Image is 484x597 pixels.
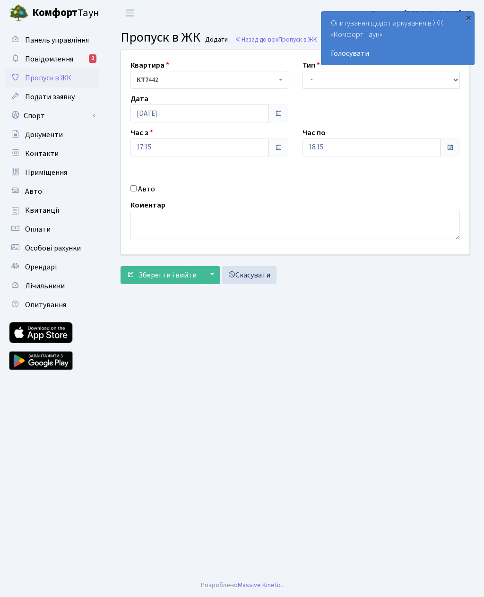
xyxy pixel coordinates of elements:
a: Massive Kinetic [238,580,282,590]
span: Повідомлення [25,54,73,64]
a: Документи [5,125,99,144]
span: Пропуск в ЖК [25,73,71,83]
span: Орендарі [25,262,57,272]
div: Розроблено . [201,580,283,590]
span: Особові рахунки [25,243,81,253]
span: Подати заявку [25,92,75,102]
a: Блєдних [PERSON_NAME]. О. [371,8,473,19]
a: Панель управління [5,31,99,50]
label: Квартира [130,60,169,71]
span: Пропуск в ЖК [121,28,200,47]
a: Скасувати [222,266,277,284]
span: Авто [25,186,42,197]
a: Приміщення [5,163,99,182]
label: Час з [130,127,153,138]
img: logo.png [9,4,28,23]
span: Лічильники [25,281,65,291]
span: Приміщення [25,167,67,178]
span: Квитанції [25,205,60,216]
a: Назад до всіхПропуск в ЖК [235,35,317,44]
a: Оплати [5,220,99,239]
a: Лічильники [5,277,99,295]
a: Авто [5,182,99,201]
label: Тип [302,60,320,71]
span: Панель управління [25,35,89,45]
button: Переключити навігацію [118,5,142,21]
a: Контакти [5,144,99,163]
span: Зберегти і вийти [138,270,197,280]
b: Комфорт [32,5,78,20]
span: Опитування [25,300,66,310]
div: Опитування щодо паркування в ЖК «Комфорт Таун» [321,12,474,65]
a: Повідомлення2 [5,50,99,69]
label: Коментар [130,199,165,211]
div: × [464,13,473,22]
span: <b>КТ7</b>&nbsp;&nbsp;&nbsp;442 [130,71,288,89]
b: Блєдних [PERSON_NAME]. О. [371,8,473,18]
a: Квитанції [5,201,99,220]
a: Опитування [5,295,99,314]
label: Авто [138,183,155,195]
a: Орендарі [5,258,99,277]
a: Подати заявку [5,87,99,106]
a: Особові рахунки [5,239,99,258]
small: Додати . [203,36,231,44]
span: <b>КТ7</b>&nbsp;&nbsp;&nbsp;442 [137,75,277,85]
b: КТ7 [137,75,148,85]
a: Спорт [5,106,99,125]
span: Таун [32,5,99,21]
label: Дата [130,93,148,104]
span: Документи [25,130,63,140]
a: Голосувати [331,48,465,59]
button: Зберегти і вийти [121,266,203,284]
span: Контакти [25,148,59,159]
a: Пропуск в ЖК [5,69,99,87]
span: Оплати [25,224,51,234]
label: Час по [302,127,326,138]
span: Пропуск в ЖК [278,35,317,44]
div: 2 [89,54,96,63]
